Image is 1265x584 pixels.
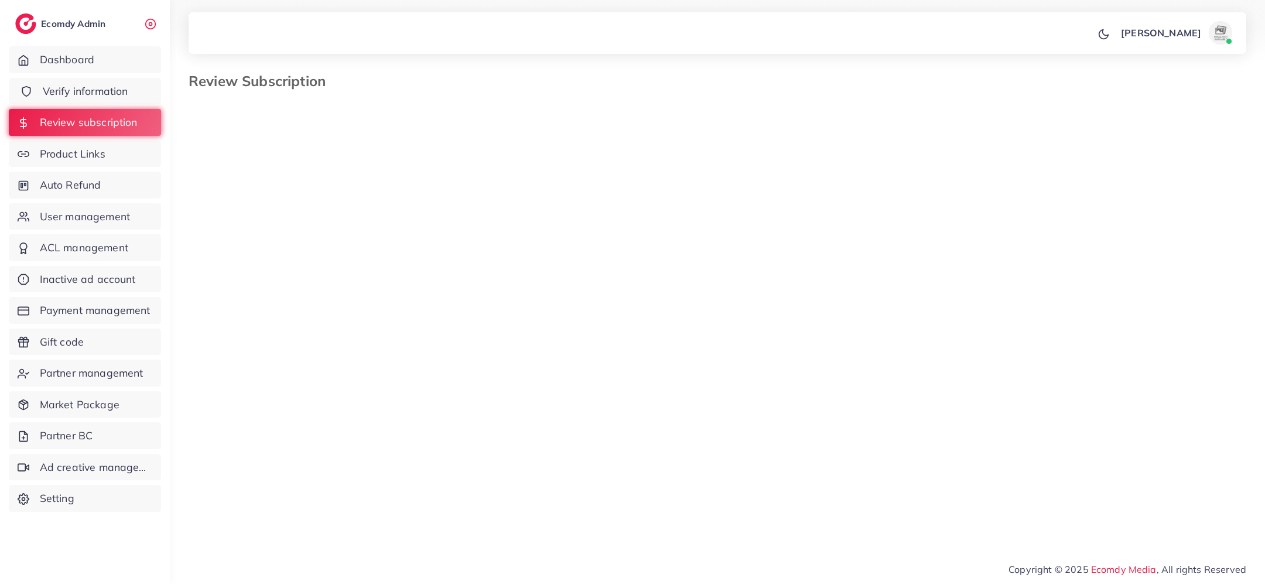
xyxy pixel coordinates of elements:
span: Copyright © 2025 [1008,562,1246,576]
span: Review subscription [40,115,138,130]
span: Setting [40,491,74,506]
span: Partner BC [40,428,93,443]
a: Product Links [9,141,161,168]
a: Gift code [9,329,161,356]
span: , All rights Reserved [1157,562,1246,576]
span: Dashboard [40,52,94,67]
a: Ad creative management [9,454,161,481]
a: Inactive ad account [9,266,161,293]
span: Inactive ad account [40,272,136,287]
span: Payment management [40,303,151,318]
a: Ecomdy Media [1091,563,1157,575]
p: [PERSON_NAME] [1121,26,1201,40]
span: Ad creative management [40,460,152,475]
h2: Ecomdy Admin [41,18,108,29]
a: User management [9,203,161,230]
a: Review subscription [9,109,161,136]
a: Market Package [9,391,161,418]
a: Auto Refund [9,172,161,199]
a: ACL management [9,234,161,261]
span: Gift code [40,334,84,350]
span: Market Package [40,397,119,412]
img: avatar [1209,21,1232,45]
a: Payment management [9,297,161,324]
span: Product Links [40,146,105,162]
a: logoEcomdy Admin [15,13,108,34]
span: Partner management [40,366,143,381]
a: Dashboard [9,46,161,73]
h3: Review Subscription [189,73,335,90]
span: User management [40,209,130,224]
a: Partner BC [9,422,161,449]
span: Auto Refund [40,177,101,193]
span: Verify information [43,84,128,99]
a: Setting [9,485,161,512]
a: [PERSON_NAME]avatar [1114,21,1237,45]
a: Partner management [9,360,161,387]
span: ACL management [40,240,128,255]
img: logo [15,13,36,34]
a: Verify information [9,78,161,105]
